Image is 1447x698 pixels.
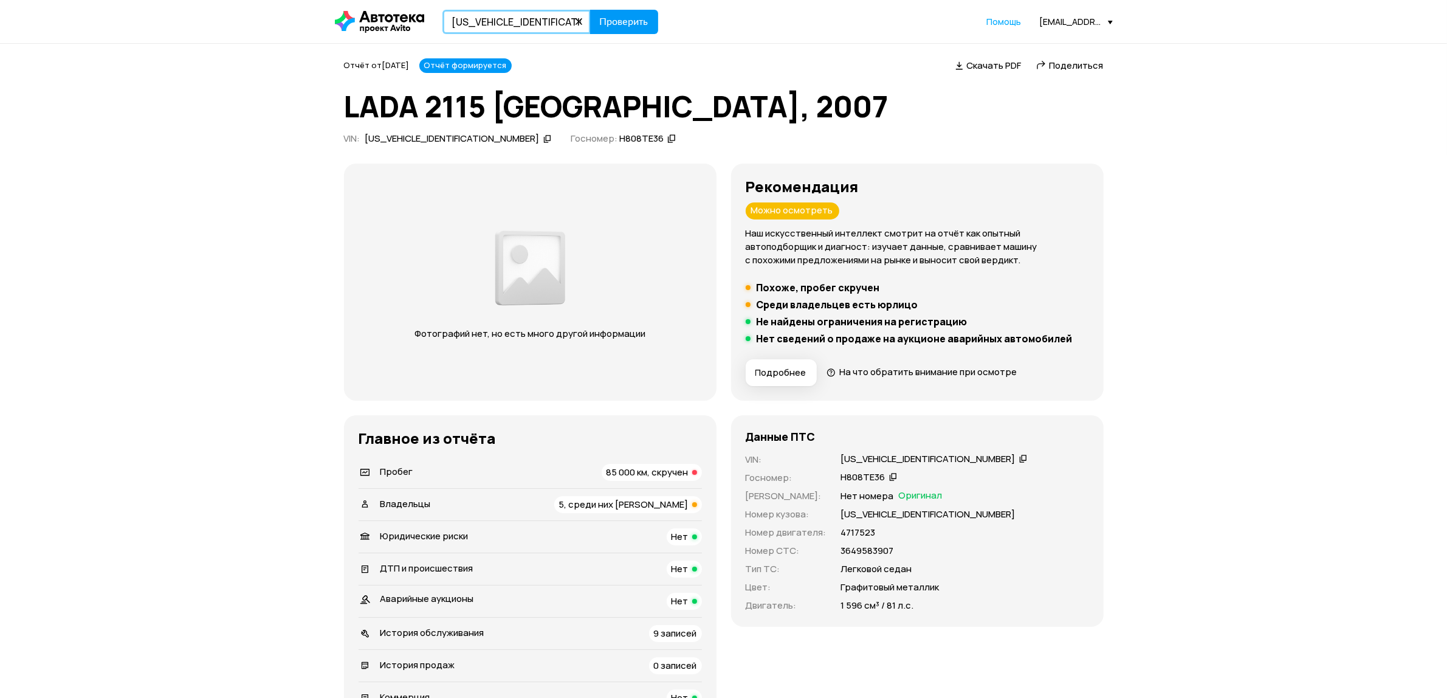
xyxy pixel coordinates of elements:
a: Поделиться [1036,59,1104,72]
p: Двигатель : [746,599,827,612]
span: 85 000 км, скручен [607,466,689,479]
p: Фотографий нет, но есть много другой информации [403,327,658,340]
p: Номер двигателя : [746,526,827,539]
span: 5, среди них [PERSON_NAME] [559,498,689,511]
h1: LADA 2115 [GEOGRAPHIC_DATA], 2007 [344,90,1104,123]
img: 2a3f492e8892fc00.png [492,224,568,313]
span: На что обратить внимание при осмотре [839,365,1017,378]
span: История продаж [380,658,455,671]
h5: Не найдены ограничения на регистрацию [757,316,968,328]
div: Н808ТЕ36 [619,133,664,145]
h3: Главное из отчёта [359,430,702,447]
span: ДТП и происшествия [380,562,473,575]
span: Нет [672,562,689,575]
h4: Данные ПТС [746,430,816,443]
div: [EMAIL_ADDRESS][DOMAIN_NAME] [1040,16,1113,27]
span: Скачать PDF [967,59,1022,72]
a: Скачать PDF [955,59,1022,72]
span: Владельцы [380,497,431,510]
span: 9 записей [654,627,697,640]
span: Помощь [987,16,1022,27]
p: 4717523 [841,526,876,539]
p: 1 596 см³ / 81 л.с. [841,599,914,612]
button: Подробнее [746,359,817,386]
p: Графитовый металлик [841,581,940,594]
h5: Похоже, пробег скручен [757,282,880,294]
span: VIN : [344,132,360,145]
p: Тип ТС : [746,562,827,576]
h5: Среди владельцев есть юрлицо [757,299,918,311]
p: 3649583907 [841,544,894,558]
div: Можно осмотреть [746,202,839,219]
span: Проверить [600,17,648,27]
p: Нет номера [841,489,894,503]
span: Пробег [380,465,413,478]
span: Нет [672,595,689,607]
a: На что обратить внимание при осмотре [827,365,1017,378]
p: [US_VEHICLE_IDENTIFICATION_NUMBER] [841,508,1016,521]
a: Помощь [987,16,1022,28]
div: [US_VEHICLE_IDENTIFICATION_NUMBER] [365,133,540,145]
div: Н808ТЕ36 [841,471,885,484]
h5: Нет сведений о продаже на аукционе аварийных автомобилей [757,333,1073,345]
p: Номер СТС : [746,544,827,558]
div: [US_VEHICLE_IDENTIFICATION_NUMBER] [841,453,1016,466]
p: Номер кузова : [746,508,827,521]
span: Нет [672,530,689,543]
span: Юридические риски [380,530,469,542]
div: Отчёт формируется [419,58,512,73]
span: 0 записей [654,659,697,672]
span: Госномер: [571,132,617,145]
span: Подробнее [755,367,806,379]
span: Оригинал [899,489,943,503]
h3: Рекомендация [746,178,1089,195]
p: VIN : [746,453,827,466]
p: Госномер : [746,471,827,485]
p: Легковой седан [841,562,912,576]
input: VIN, госномер, номер кузова [442,10,591,34]
span: Аварийные аукционы [380,592,474,605]
span: Поделиться [1050,59,1104,72]
p: Цвет : [746,581,827,594]
button: Проверить [590,10,658,34]
span: История обслуживания [380,626,484,639]
p: Наш искусственный интеллект смотрит на отчёт как опытный автоподборщик и диагност: изучает данные... [746,227,1089,267]
p: [PERSON_NAME] : [746,489,827,503]
span: Отчёт от [DATE] [344,60,410,71]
